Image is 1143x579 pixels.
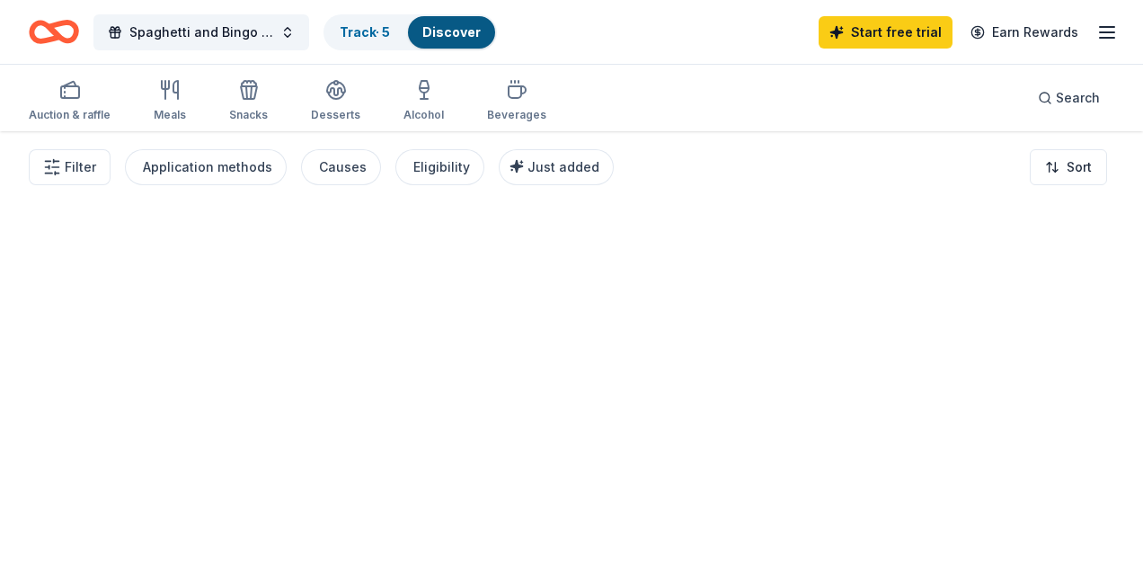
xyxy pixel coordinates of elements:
span: Filter [65,156,96,178]
div: Desserts [311,108,360,122]
button: Meals [154,72,186,131]
div: Alcohol [403,108,444,122]
a: Earn Rewards [960,16,1089,49]
a: Start free trial [819,16,952,49]
div: Auction & raffle [29,108,111,122]
button: Filter [29,149,111,185]
button: Eligibility [395,149,484,185]
span: Spaghetti and Bingo Fundraising Event [129,22,273,43]
a: Track· 5 [340,24,390,40]
div: Causes [319,156,367,178]
div: Snacks [229,108,268,122]
div: Beverages [487,108,546,122]
div: Meals [154,108,186,122]
button: Beverages [487,72,546,131]
div: Application methods [143,156,272,178]
span: Just added [527,159,599,174]
span: Sort [1067,156,1092,178]
button: Sort [1030,149,1107,185]
button: Spaghetti and Bingo Fundraising Event [93,14,309,50]
button: Search [1023,80,1114,116]
button: Causes [301,149,381,185]
div: Eligibility [413,156,470,178]
a: Discover [422,24,481,40]
a: Home [29,11,79,53]
button: Desserts [311,72,360,131]
button: Track· 5Discover [323,14,497,50]
button: Auction & raffle [29,72,111,131]
span: Search [1056,87,1100,109]
button: Snacks [229,72,268,131]
button: Application methods [125,149,287,185]
button: Alcohol [403,72,444,131]
button: Just added [499,149,614,185]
